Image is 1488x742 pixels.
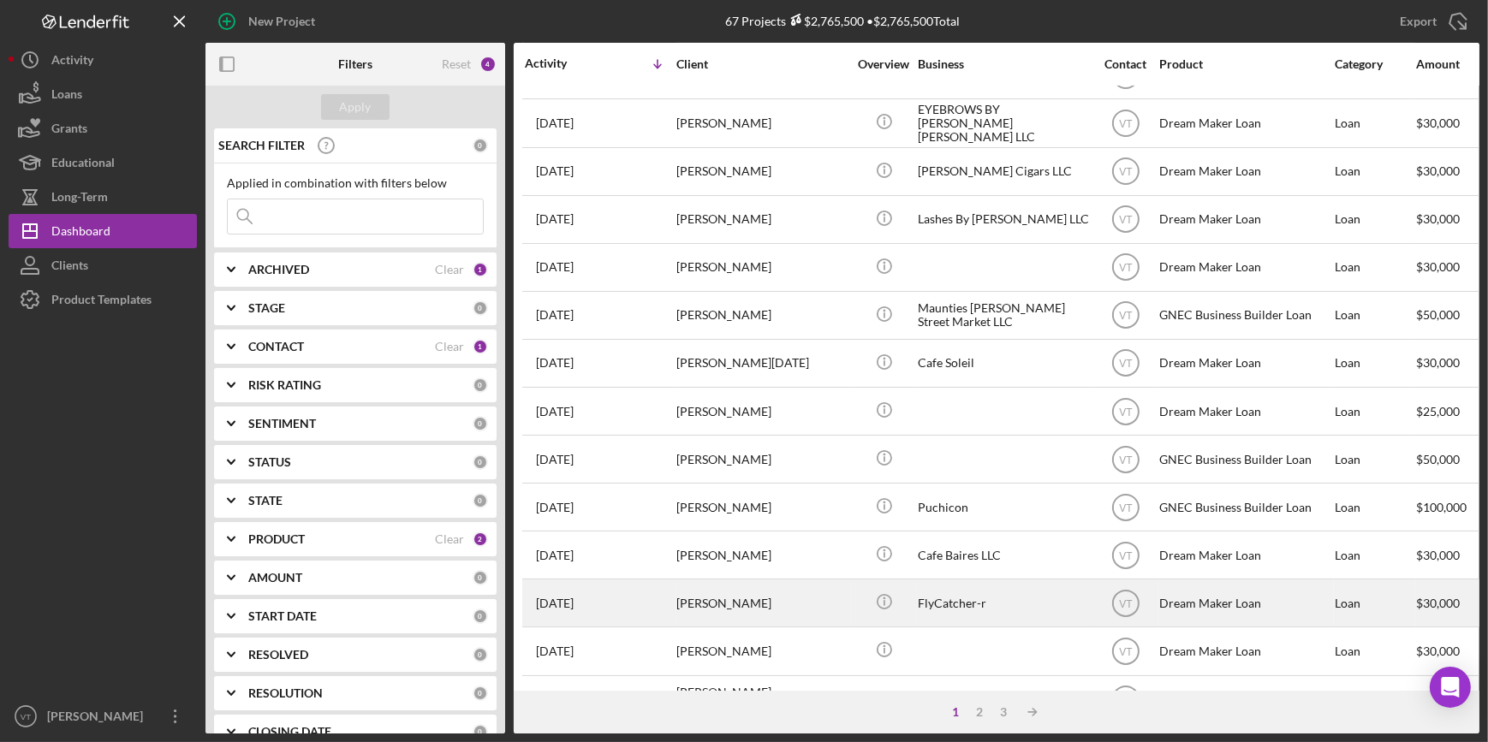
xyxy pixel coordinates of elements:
[1119,358,1133,370] text: VT
[536,356,574,370] time: 2025-10-09 03:25
[676,484,848,530] div: [PERSON_NAME]
[473,531,488,547] div: 2
[725,14,960,28] div: 67 Projects • $2,765,500 Total
[9,282,197,317] button: Product Templates
[918,484,1089,530] div: Puchicon
[51,145,115,184] div: Educational
[1119,598,1133,610] text: VT
[9,699,197,733] button: VT[PERSON_NAME]
[1159,677,1330,722] div: Dream Maker Loan
[1159,100,1330,145] div: Dream Maker Loan
[9,111,197,145] button: Grants
[321,94,390,120] button: Apply
[473,570,488,585] div: 0
[1335,628,1414,674] div: Loan
[1119,262,1133,274] text: VT
[1159,436,1330,482] div: GNEC Business Builder Loan
[943,705,967,719] div: 1
[473,339,488,354] div: 1
[1159,57,1330,71] div: Product
[676,580,848,626] div: [PERSON_NAME]
[1119,406,1133,418] text: VT
[227,176,484,190] div: Applied in combination with filters below
[248,648,308,662] b: RESOLVED
[1416,644,1460,658] span: $30,000
[248,378,321,392] b: RISK RATING
[248,455,291,469] b: STATUS
[536,212,574,226] time: 2025-10-09 15:42
[9,77,197,111] button: Loans
[676,57,848,71] div: Client
[676,245,848,290] div: [PERSON_NAME]
[967,705,991,719] div: 2
[51,282,152,321] div: Product Templates
[1119,118,1133,130] text: VT
[248,609,317,623] b: START DATE
[21,712,31,721] text: VT
[1159,628,1330,674] div: Dream Maker Loan
[1335,245,1414,290] div: Loan
[473,647,488,662] div: 0
[51,43,93,81] div: Activity
[1416,116,1460,130] span: $30,000
[918,293,1089,338] div: Maunties [PERSON_NAME] Street Market LLC
[1335,341,1414,386] div: Loan
[1416,596,1460,610] span: $30,000
[1335,149,1414,194] div: Loan
[248,725,331,739] b: CLOSING DATE
[1335,677,1414,722] div: Loan
[676,149,848,194] div: [PERSON_NAME]
[473,262,488,277] div: 1
[248,340,304,353] b: CONTACT
[338,57,372,71] b: Filters
[536,501,574,514] time: 2025-10-07 22:39
[1416,548,1460,562] span: $30,000
[676,532,848,578] div: [PERSON_NAME]
[918,341,1089,386] div: Cafe Soleil
[435,532,464,546] div: Clear
[1119,454,1133,466] text: VT
[1159,293,1330,338] div: GNEC Business Builder Loan
[918,100,1089,145] div: EYEBROWS BY [PERSON_NAME] [PERSON_NAME] LLC
[43,699,154,738] div: [PERSON_NAME]
[248,532,305,546] b: PRODUCT
[1416,307,1460,322] span: $50,000
[1335,197,1414,242] div: Loan
[51,77,82,116] div: Loans
[676,389,848,434] div: [PERSON_NAME]
[1119,166,1133,178] text: VT
[9,43,197,77] button: Activity
[1159,341,1330,386] div: Dream Maker Loan
[1335,389,1414,434] div: Loan
[1335,580,1414,626] div: Loan
[435,263,464,276] div: Clear
[473,686,488,701] div: 0
[340,94,372,120] div: Apply
[676,628,848,674] div: [PERSON_NAME]
[9,248,197,282] button: Clients
[536,260,574,274] time: 2025-10-09 15:13
[51,214,110,252] div: Dashboard
[536,405,574,418] time: 2025-10-08 18:47
[473,416,488,431] div: 0
[248,494,283,508] b: STATE
[676,677,848,722] div: [PERSON_NAME] [PERSON_NAME]
[1335,100,1414,145] div: Loan
[918,149,1089,194] div: [PERSON_NAME] Cigars LLC
[918,57,1089,71] div: Business
[248,263,309,276] b: ARCHIVED
[248,301,285,315] b: STAGE
[51,180,108,218] div: Long-Term
[1416,452,1460,466] span: $50,000
[1335,436,1414,482] div: Loan
[1416,211,1460,226] span: $30,000
[676,341,848,386] div: [PERSON_NAME][DATE]
[1093,57,1158,71] div: Contact
[536,549,574,562] time: 2025-10-06 18:00
[248,686,323,700] b: RESOLUTION
[9,145,197,180] button: Educational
